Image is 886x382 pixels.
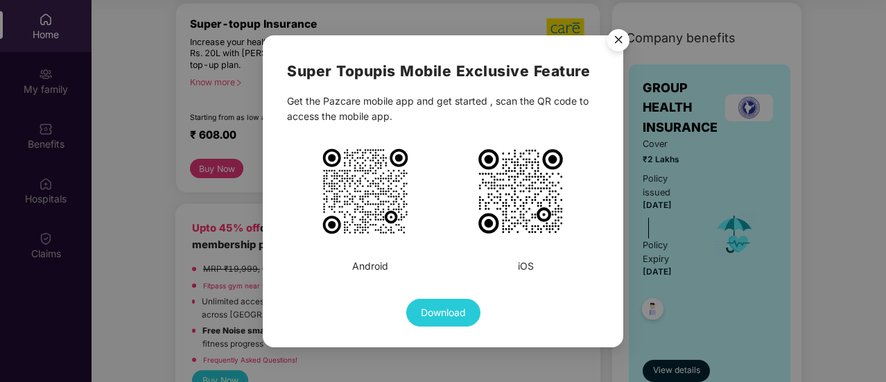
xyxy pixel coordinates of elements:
img: svg+xml;base64,PHN2ZyB4bWxucz0iaHR0cDovL3d3dy53My5vcmcvMjAwMC9zdmciIHdpZHRoPSI1NiIgaGVpZ2h0PSI1Ni... [599,22,638,61]
img: PiA8c3ZnIHdpZHRoPSIxMDE1IiBoZWlnaHQ9IjEwMTUiIHZpZXdCb3g9Ii0xIC0xIDM1IDM1IiB4bWxucz0iaHR0cDovL3d3d... [320,146,410,236]
span: Download [421,305,466,320]
img: PiA8c3ZnIHdpZHRoPSIxMDIzIiBoZWlnaHQ9IjEwMjMiIHZpZXdCb3g9Ii0xIC0xIDMxIDMxIiB4bWxucz0iaHR0cDovL3d3d... [476,146,566,236]
div: iOS [518,259,534,274]
div: Get the Pazcare mobile app and get started , scan the QR code to access the mobile app. [287,94,599,124]
button: Download [406,299,480,327]
h2: Super Topup is Mobile Exclusive Feature [287,60,599,83]
div: Android [352,259,388,274]
button: Close [599,22,636,60]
